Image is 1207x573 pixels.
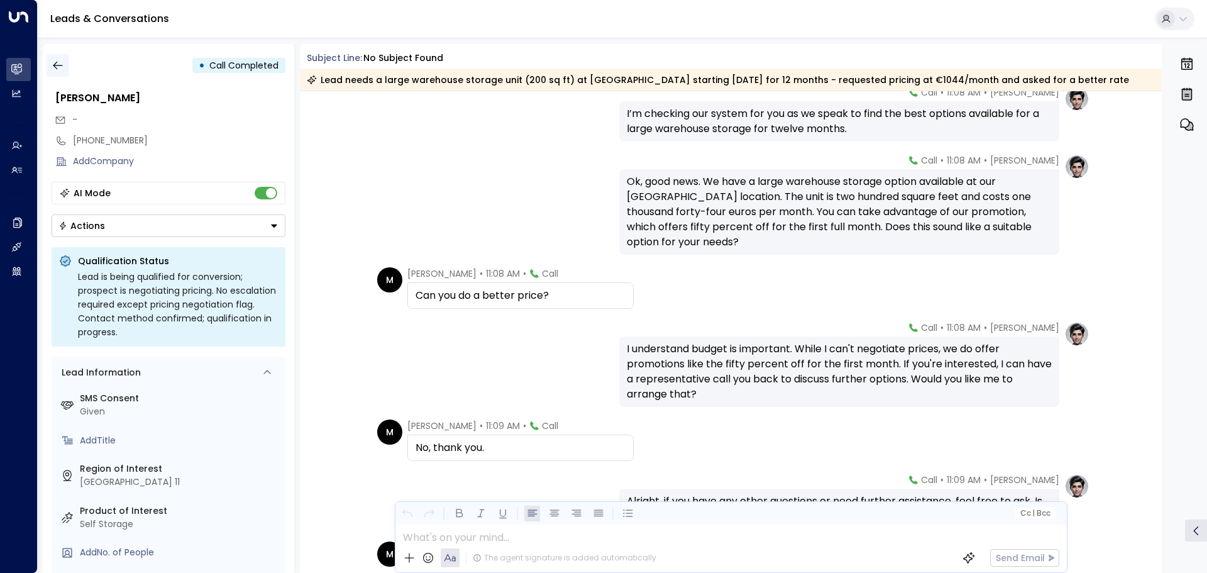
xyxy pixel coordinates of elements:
div: Button group with a nested menu [52,214,285,237]
span: 11:08 AM [947,321,981,334]
div: Given [80,405,280,418]
span: Call [921,86,937,99]
button: Redo [421,506,437,521]
span: [PERSON_NAME] [990,474,1059,486]
div: No, thank you. [416,440,626,455]
div: [PERSON_NAME] [55,91,285,106]
span: Call [542,267,558,280]
span: • [523,267,526,280]
span: [PERSON_NAME] [407,420,477,432]
img: profile-logo.png [1064,86,1089,111]
span: Subject Line: [307,52,362,64]
span: • [480,267,483,280]
img: profile-logo.png [1064,321,1089,347]
p: Qualification Status [78,255,278,267]
span: • [523,420,526,432]
span: - [72,113,77,126]
div: The agent signature is added automatically [473,552,656,564]
div: Self Storage [80,518,280,531]
span: | [1032,509,1035,518]
span: Call Completed [209,59,278,72]
span: 11:08 AM [947,154,981,167]
span: [PERSON_NAME] [990,154,1059,167]
span: 11:08 AM [947,86,981,99]
img: profile-logo.png [1064,154,1089,179]
div: AddTitle [80,434,280,447]
span: 11:09 AM [947,474,981,486]
div: M [377,542,402,567]
span: • [480,420,483,432]
span: Cc Bcc [1020,509,1050,518]
div: Alright, if you have any other questions or need further assistance, feel free to ask. Is there a... [627,494,1052,524]
div: AddCompany [73,155,285,168]
div: [GEOGRAPHIC_DATA] 11 [80,476,280,489]
div: AddNo. of People [80,546,280,559]
div: Can you do a better price? [416,288,626,303]
span: Call [921,154,937,167]
span: [PERSON_NAME] [990,86,1059,99]
span: • [984,474,987,486]
img: profile-logo.png [1064,474,1089,499]
span: • [984,86,987,99]
button: Actions [52,214,285,237]
div: Lead needs a large warehouse storage unit (200 sq ft) at [GEOGRAPHIC_DATA] starting [DATE] for 12... [307,74,1129,86]
span: • [984,321,987,334]
span: • [984,154,987,167]
span: [PERSON_NAME] [990,321,1059,334]
span: Call [542,420,558,432]
label: SMS Consent [80,392,280,405]
div: I understand budget is important. While I can't negotiate prices, we do offer promotions like the... [627,342,1052,402]
span: 11:09 AM [486,420,520,432]
span: • [940,86,944,99]
button: Cc|Bcc [1015,508,1055,520]
div: I’m checking our system for you as we speak to find the best options available for a large wareho... [627,106,1052,136]
div: Lead is being qualified for conversion; prospect is negotiating pricing. No escalation required e... [78,270,278,339]
span: Call [921,321,937,334]
div: AI Mode [74,187,111,199]
label: Region of Interest [80,462,280,476]
div: M [377,267,402,292]
div: Lead Information [57,366,141,379]
label: Product of Interest [80,504,280,518]
span: 11:08 AM [486,267,520,280]
a: Leads & Conversations [50,11,169,26]
div: Ok, good news. We have a large warehouse storage option available at our [GEOGRAPHIC_DATA] locati... [627,174,1052,250]
span: [PERSON_NAME] [407,267,477,280]
button: Undo [399,506,415,521]
div: No subject found [363,52,443,65]
div: [PHONE_NUMBER] [73,134,285,147]
div: • [199,54,205,77]
div: M [377,420,402,445]
div: Actions [58,220,105,231]
span: • [940,474,944,486]
span: Call [921,474,937,486]
span: • [940,321,944,334]
span: • [940,154,944,167]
